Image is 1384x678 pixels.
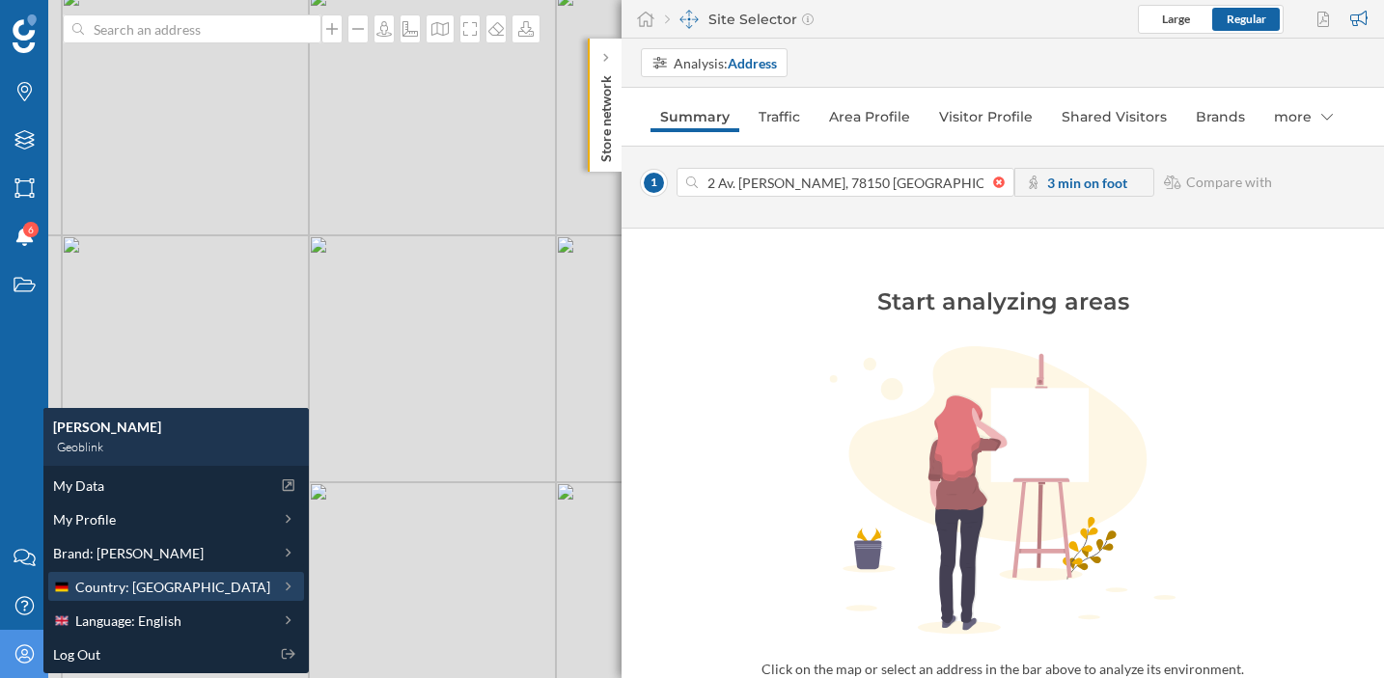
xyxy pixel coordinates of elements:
[1047,175,1127,191] strong: 3 min on foot
[75,610,181,631] span: Language: English
[929,101,1042,132] a: Visitor Profile
[650,101,739,132] a: Summary
[819,101,920,132] a: Area Profile
[53,437,299,456] div: Geoblink
[13,14,37,53] img: Geoblink Logo
[53,543,204,563] span: Brand: [PERSON_NAME]
[674,53,777,73] div: Analysis:
[1186,173,1272,192] span: Compare with
[53,418,299,437] div: [PERSON_NAME]
[641,170,667,196] span: 1
[1162,12,1190,26] span: Large
[1227,12,1266,26] span: Regular
[728,55,777,71] strong: Address
[28,220,34,239] span: 6
[694,286,1312,317] div: Start analyzing areas
[75,577,270,597] span: Country: [GEOGRAPHIC_DATA]
[53,509,116,529] span: My Profile
[53,644,100,664] span: Log Out
[1264,101,1342,132] div: more
[1186,101,1255,132] a: Brands
[749,101,810,132] a: Traffic
[53,475,104,496] span: My Data
[1052,101,1176,132] a: Shared Visitors
[596,68,616,162] p: Store network
[41,14,110,31] span: Support
[679,10,699,29] img: dashboards-manager.svg
[665,10,814,29] div: Site Selector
